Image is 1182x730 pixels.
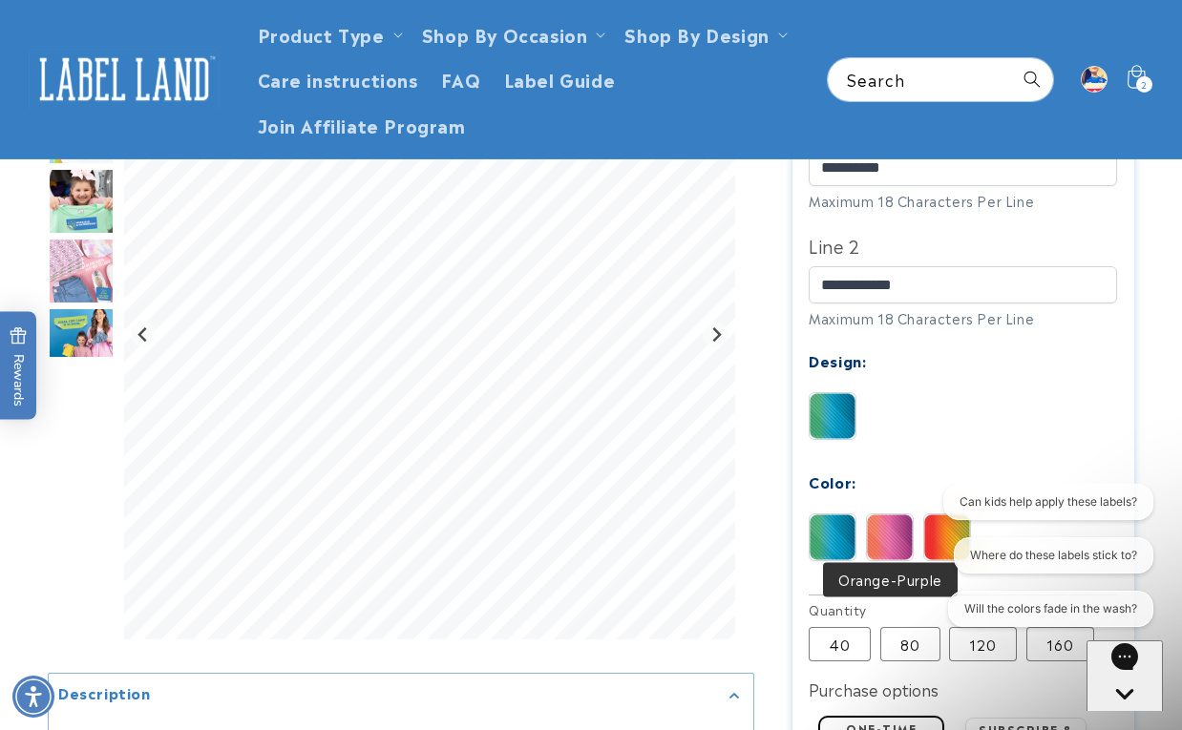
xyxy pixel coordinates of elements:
summary: Description [49,674,753,717]
div: Maximum 18 Characters Per Line [809,191,1117,211]
label: 80 [880,627,940,661]
span: 2 [1141,76,1148,93]
a: Join Affiliate Program [246,102,477,147]
img: Green-Blue [810,514,855,560]
span: FAQ [441,68,481,90]
button: Search [1011,58,1053,100]
label: 40 [809,627,871,661]
legend: Quantity [809,600,868,619]
a: Shop By Design [624,21,769,47]
label: Color: [809,470,856,492]
button: Next slide [703,322,728,347]
div: Go to slide 5 [48,238,115,304]
img: Color Stick N' Wear® Labels - Label Land [48,168,115,235]
img: Color Stick N' Wear® Labels - Label Land [48,307,115,374]
span: Join Affiliate Program [258,114,466,136]
img: Gradient [810,393,855,439]
img: Label Land [29,50,220,109]
span: Label Guide [504,68,616,90]
iframe: Gorgias live chat conversation starters [917,484,1163,644]
a: Label Guide [493,56,627,101]
img: Color Stick N' Wear® Labels - Label Land [48,238,115,304]
div: Go to slide 4 [48,168,115,235]
label: Design: [809,349,866,371]
a: Product Type [258,21,385,47]
div: Go to slide 6 [48,307,115,374]
label: 120 [949,627,1017,661]
button: Previous slide [131,322,157,347]
span: Rewards [10,326,28,406]
span: Care instructions [258,68,418,90]
div: Accessibility Menu [12,676,54,718]
div: Maximum 18 Characters Per Line [809,308,1117,328]
a: Care instructions [246,56,430,101]
label: 160 [1026,627,1094,661]
a: Label Land [22,42,227,115]
summary: Shop By Design [613,11,794,56]
summary: Product Type [246,11,411,56]
label: Line 2 [809,230,1117,261]
img: Orange-Purple [867,514,913,560]
iframe: Gorgias live chat messenger [1087,640,1163,711]
label: Purchase options [809,678,939,700]
iframe: Sign Up via Text for Offers [15,577,242,635]
span: Shop By Occasion [422,23,588,45]
a: FAQ [430,56,493,101]
summary: Shop By Occasion [411,11,614,56]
